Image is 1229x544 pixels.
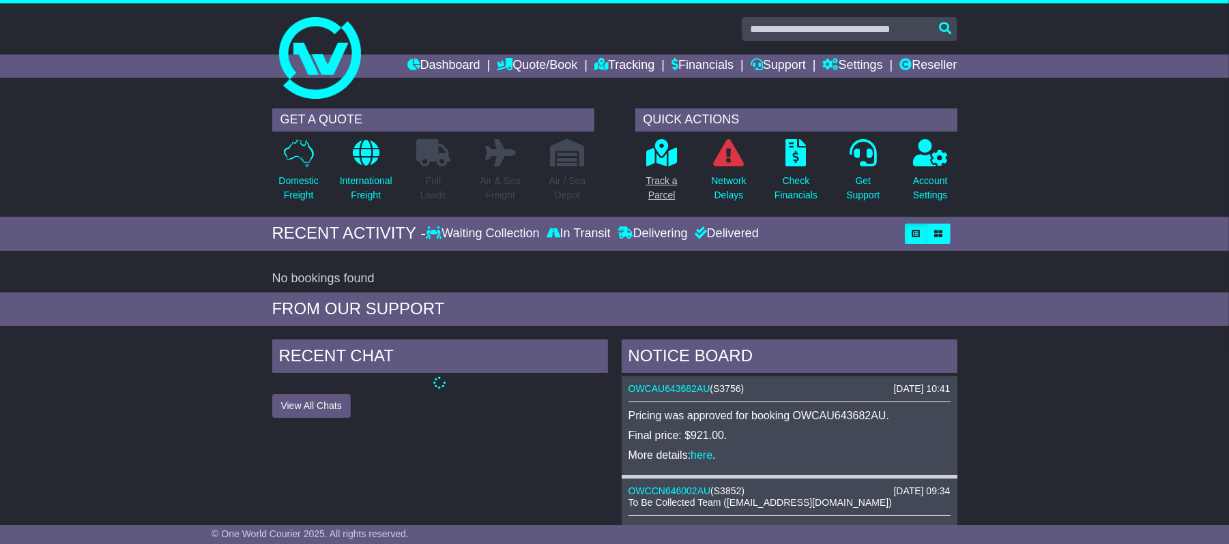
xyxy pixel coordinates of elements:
a: Track aParcel [646,138,678,210]
p: Final price: $921.00. [628,429,951,442]
button: View All Chats [272,394,351,418]
a: InternationalFreight [339,138,393,210]
a: GetSupport [845,138,880,210]
a: NetworkDelays [710,138,747,210]
a: Tracking [594,55,654,78]
a: Support [751,55,806,78]
div: NOTICE BOARD [622,339,957,376]
p: Network Delays [711,174,746,202]
a: Financials [671,55,734,78]
div: In Transit [543,226,614,241]
a: here [691,449,712,461]
a: DomesticFreight [278,138,319,210]
div: GET A QUOTE [272,108,594,132]
p: Air & Sea Freight [480,174,521,202]
a: Settings [823,55,883,78]
a: Dashboard [407,55,480,78]
span: To Be Collected Team ([EMAIL_ADDRESS][DOMAIN_NAME]) [628,497,892,508]
a: AccountSettings [912,138,949,210]
p: Air / Sea Depot [549,174,586,202]
a: Reseller [899,55,957,78]
div: No bookings found [272,271,957,286]
div: ( ) [628,485,951,497]
p: Domestic Freight [278,174,318,202]
p: Get Support [846,174,880,202]
p: Account Settings [913,174,948,202]
div: Delivered [691,226,759,241]
div: RECENT ACTIVITY - [272,224,426,243]
div: ( ) [628,383,951,395]
a: Quote/Book [497,55,577,78]
div: [DATE] 10:41 [893,383,950,395]
span: © One World Courier 2025. All rights reserved. [212,528,409,539]
div: Delivering [614,226,691,241]
div: [DATE] 09:34 [893,485,950,497]
div: RECENT CHAT [272,339,608,376]
a: OWCAU643682AU [628,383,710,394]
a: OWCCN646002AU [628,485,711,496]
div: Waiting Collection [426,226,543,241]
p: Full Loads [416,174,450,202]
span: S3756 [713,383,740,394]
div: QUICK ACTIONS [635,108,957,132]
p: International Freight [340,174,392,202]
p: Check Financials [775,174,818,202]
span: S3852 [714,485,741,496]
div: FROM OUR SUPPORT [272,299,957,319]
a: CheckFinancials [774,138,818,210]
p: Track a Parcel [646,174,678,202]
p: More details: . [628,449,951,462]
p: Pricing was approved for booking OWCAU643682AU. [628,409,951,422]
